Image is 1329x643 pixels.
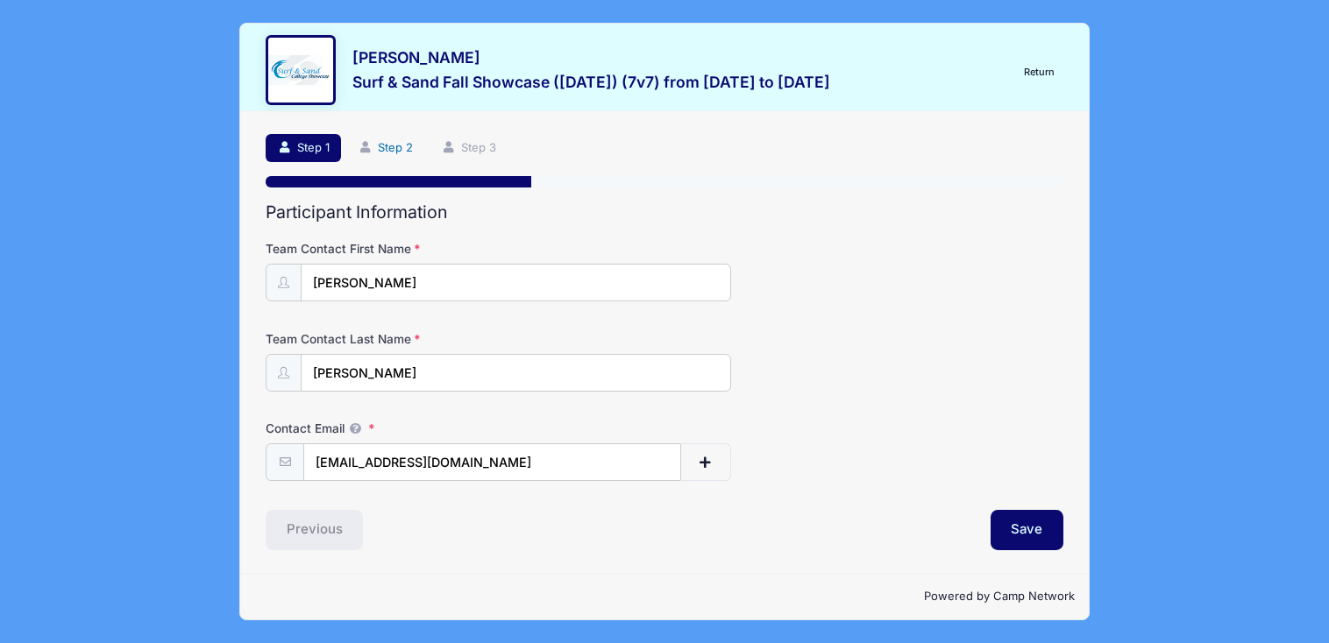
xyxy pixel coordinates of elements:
[352,48,830,67] h3: [PERSON_NAME]
[346,134,424,163] a: Step 2
[266,202,1063,223] h2: Participant Information
[430,134,508,163] a: Step 3
[301,354,731,392] input: Team Contact Last Name
[352,73,830,91] h3: Surf & Sand Fall Showcase ([DATE]) (7v7) from [DATE] to [DATE]
[254,588,1075,605] p: Powered by Camp Network
[266,240,531,258] label: Team Contact First Name
[266,330,531,348] label: Team Contact Last Name
[266,420,531,437] label: Contact Email
[266,134,341,163] a: Step 1
[301,264,731,301] input: Team Contact First Name
[1014,62,1063,83] a: Return
[991,510,1064,550] button: Save
[303,443,681,481] input: email@email.com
